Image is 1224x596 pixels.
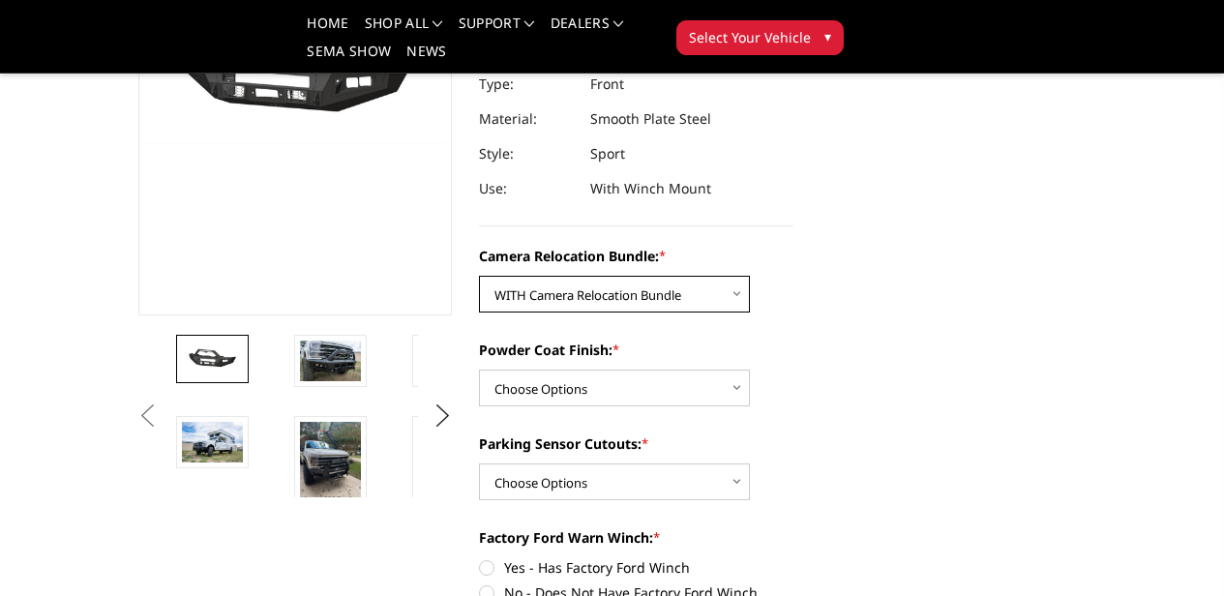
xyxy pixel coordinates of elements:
img: 2023-2025 Ford F250-350-A2 Series-Sport Front Bumper (winch mount) [182,344,243,372]
a: Support [459,16,535,45]
dt: Type: [479,67,576,102]
label: Parking Sensor Cutouts: [479,433,793,454]
label: Factory Ford Warn Winch: [479,527,793,548]
a: SEMA Show [307,45,391,73]
dt: Style: [479,136,576,171]
img: 2023-2025 Ford F250-350-A2 Series-Sport Front Bumper (winch mount) [418,341,479,381]
button: Next [428,402,457,431]
a: Dealers [551,16,624,45]
a: shop all [365,16,443,45]
label: Yes - Has Factory Ford Winch [479,557,793,578]
dd: Front [590,67,624,102]
dd: Smooth Plate Steel [590,102,711,136]
dd: Sport [590,136,625,171]
a: News [406,45,446,73]
dd: With Winch Mount [590,171,711,206]
a: Home [307,16,348,45]
img: 2023-2025 Ford F250-350-A2 Series-Sport Front Bumper (winch mount) [300,422,361,503]
label: Camera Relocation Bundle: [479,246,793,266]
button: Select Your Vehicle [676,20,844,55]
dt: Use: [479,171,576,206]
span: ▾ [824,26,831,46]
img: 2023-2025 Ford F250-350-A2 Series-Sport Front Bumper (winch mount) [418,422,479,503]
label: Powder Coat Finish: [479,340,793,360]
dt: Material: [479,102,576,136]
span: Select Your Vehicle [689,27,811,47]
img: 2023-2025 Ford F250-350-A2 Series-Sport Front Bumper (winch mount) [300,341,361,381]
button: Previous [134,402,163,431]
img: 2023-2025 Ford F250-350-A2 Series-Sport Front Bumper (winch mount) [182,422,243,462]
